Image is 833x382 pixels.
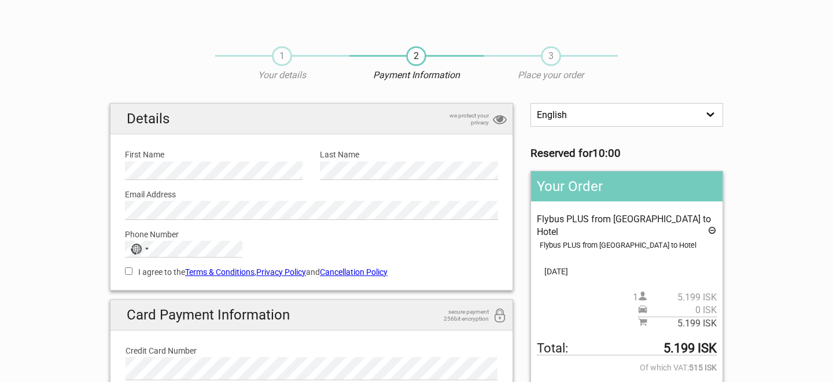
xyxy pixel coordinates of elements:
[320,148,497,161] label: Last Name
[125,266,498,278] label: I agree to the , and
[493,308,507,324] i: 256bit encryption
[531,171,723,201] h2: Your Order
[185,267,255,277] a: Terms & Conditions
[689,361,717,374] strong: 515 ISK
[638,317,717,330] span: Subtotal
[484,69,618,82] p: Place your order
[126,241,154,256] button: Selected country
[647,317,717,330] span: 5.199 ISK
[320,267,388,277] a: Cancellation Policy
[537,342,717,355] span: Total to be paid
[541,46,561,66] span: 3
[638,304,717,317] span: Pickup price
[431,308,489,322] span: secure payment 256bit encryption
[125,228,498,241] label: Phone Number
[493,112,507,128] i: privacy protection
[647,304,717,317] span: 0 ISK
[406,46,426,66] span: 2
[537,214,711,237] span: Flybus PLUS from [GEOGRAPHIC_DATA] to Hotel
[272,46,292,66] span: 1
[349,69,484,82] p: Payment Information
[125,148,303,161] label: First Name
[530,147,723,160] h3: Reserved for
[647,291,717,304] span: 5.199 ISK
[592,147,621,160] strong: 10:00
[110,300,513,330] h2: Card Payment Information
[540,239,717,252] div: Flybus PLUS from [GEOGRAPHIC_DATA] to Hotel
[110,104,513,134] h2: Details
[126,344,497,357] label: Credit Card Number
[215,69,349,82] p: Your details
[256,267,306,277] a: Privacy Policy
[537,265,717,278] span: [DATE]
[633,291,717,304] span: 1 person(s)
[664,342,717,355] strong: 5.199 ISK
[537,361,717,374] span: Of which VAT:
[431,112,489,126] span: we protect your privacy
[125,188,498,201] label: Email Address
